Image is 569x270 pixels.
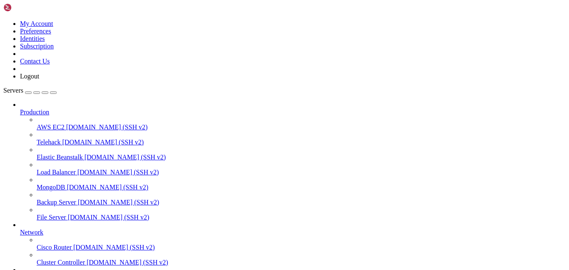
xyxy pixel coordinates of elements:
[37,199,76,206] span: Backup Server
[20,43,54,50] a: Subscription
[37,259,566,266] a: Cluster Controller [DOMAIN_NAME] (SSH v2)
[37,139,61,146] span: Telehack
[20,229,43,236] span: Network
[20,58,50,65] a: Contact Us
[68,214,150,221] span: [DOMAIN_NAME] (SSH v2)
[20,73,39,80] a: Logout
[37,244,72,251] span: Cisco Router
[37,169,566,176] a: Load Balancer [DOMAIN_NAME] (SSH v2)
[37,184,566,191] a: MongoDB [DOMAIN_NAME] (SSH v2)
[3,3,51,12] img: Shellngn
[37,214,566,221] a: File Server [DOMAIN_NAME] (SSH v2)
[87,259,168,266] span: [DOMAIN_NAME] (SSH v2)
[20,109,566,116] a: Production
[67,184,148,191] span: [DOMAIN_NAME] (SSH v2)
[37,169,76,176] span: Load Balancer
[20,101,566,221] li: Production
[37,139,566,146] a: Telehack [DOMAIN_NAME] (SSH v2)
[20,20,53,27] a: My Account
[37,176,566,191] li: MongoDB [DOMAIN_NAME] (SSH v2)
[37,251,566,266] li: Cluster Controller [DOMAIN_NAME] (SSH v2)
[78,199,160,206] span: [DOMAIN_NAME] (SSH v2)
[20,28,51,35] a: Preferences
[37,124,65,131] span: AWS EC2
[20,35,45,42] a: Identities
[66,124,148,131] span: [DOMAIN_NAME] (SSH v2)
[37,214,66,221] span: File Server
[37,124,566,131] a: AWS EC2 [DOMAIN_NAME] (SSH v2)
[37,154,83,161] span: Elastic Beanstalk
[37,184,65,191] span: MongoDB
[37,236,566,251] li: Cisco Router [DOMAIN_NAME] (SSH v2)
[37,259,85,266] span: Cluster Controller
[20,221,566,266] li: Network
[37,191,566,206] li: Backup Server [DOMAIN_NAME] (SSH v2)
[37,244,566,251] a: Cisco Router [DOMAIN_NAME] (SSH v2)
[73,244,155,251] span: [DOMAIN_NAME] (SSH v2)
[77,169,159,176] span: [DOMAIN_NAME] (SSH v2)
[37,154,566,161] a: Elastic Beanstalk [DOMAIN_NAME] (SSH v2)
[20,109,49,116] span: Production
[37,206,566,221] li: File Server [DOMAIN_NAME] (SSH v2)
[37,161,566,176] li: Load Balancer [DOMAIN_NAME] (SSH v2)
[3,87,57,94] a: Servers
[37,146,566,161] li: Elastic Beanstalk [DOMAIN_NAME] (SSH v2)
[37,131,566,146] li: Telehack [DOMAIN_NAME] (SSH v2)
[37,199,566,206] a: Backup Server [DOMAIN_NAME] (SSH v2)
[62,139,144,146] span: [DOMAIN_NAME] (SSH v2)
[20,229,566,236] a: Network
[85,154,166,161] span: [DOMAIN_NAME] (SSH v2)
[3,87,23,94] span: Servers
[37,116,566,131] li: AWS EC2 [DOMAIN_NAME] (SSH v2)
